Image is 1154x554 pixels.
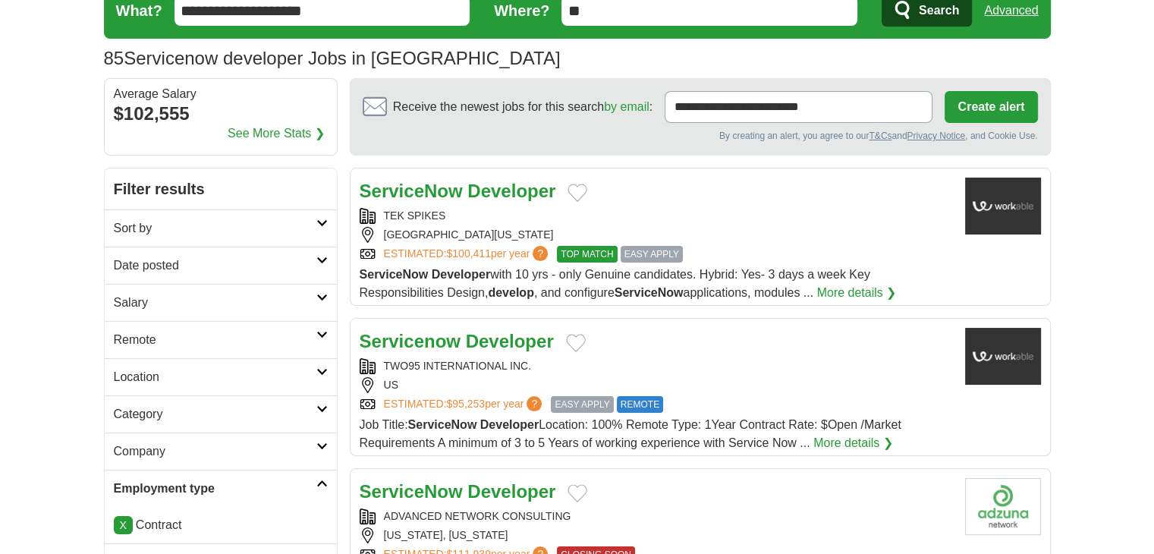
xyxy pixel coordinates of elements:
[965,328,1041,385] img: Company logo
[360,268,429,281] strong: ServiceNow
[360,268,870,299] span: with 10 yrs - only Genuine candidates. Hybrid: Yes- 3 days a week Key Responsibilities Design, , ...
[105,433,337,470] a: Company
[360,181,463,201] strong: ServiceNow
[114,516,328,534] li: Contract
[617,396,663,413] span: REMOTE
[384,396,546,413] a: ESTIMATED:$95,253per year?
[114,516,133,534] a: X
[527,396,542,411] span: ?
[604,100,649,113] a: by email
[945,91,1037,123] button: Create alert
[965,478,1041,535] img: Company logo
[360,481,556,502] a: ServiceNow Developer
[621,246,683,263] span: EASY APPLY
[360,418,901,449] span: Job Title: Location: 100% Remote Type: 1Year Contract Rate: $Open /Market Requirements A minimum ...
[467,481,555,502] strong: Developer
[360,508,953,524] div: ADVANCED NETWORK CONSULTING
[393,98,652,116] span: Receive the newest jobs for this search :
[467,181,555,201] strong: Developer
[360,358,953,374] div: TWO95 INTERNATIONAL INC.
[408,418,477,431] strong: ServiceNow
[105,209,337,247] a: Sort by
[105,247,337,284] a: Date posted
[105,358,337,395] a: Location
[432,268,490,281] strong: Developer
[105,321,337,358] a: Remote
[105,470,337,507] a: Employment type
[114,88,328,100] div: Average Salary
[360,527,953,543] div: [US_STATE], [US_STATE]
[533,246,548,261] span: ?
[557,246,617,263] span: TOP MATCH
[105,284,337,321] a: Salary
[105,168,337,209] h2: Filter results
[568,484,587,502] button: Add to favorite jobs
[114,442,316,461] h2: Company
[114,219,316,238] h2: Sort by
[104,48,561,68] h1: Servicenow developer Jobs in [GEOGRAPHIC_DATA]
[384,246,552,263] a: ESTIMATED:$100,411per year?
[360,181,556,201] a: ServiceNow Developer
[363,129,1038,143] div: By creating an alert, you agree to our and , and Cookie Use.
[568,184,587,202] button: Add to favorite jobs
[869,131,891,141] a: T&Cs
[360,208,953,224] div: TEK SPIKES
[907,131,965,141] a: Privacy Notice
[360,331,461,351] strong: Servicenow
[360,227,953,243] div: [GEOGRAPHIC_DATA][US_STATE]
[360,331,554,351] a: Servicenow Developer
[228,124,325,143] a: See More Stats ❯
[965,178,1041,235] img: Company logo
[104,45,124,72] span: 85
[114,331,316,349] h2: Remote
[446,247,490,260] span: $100,411
[446,398,485,410] span: $95,253
[615,286,684,299] strong: ServiceNow
[488,286,533,299] strong: develop
[813,434,893,452] a: More details ❯
[360,481,463,502] strong: ServiceNow
[566,334,586,352] button: Add to favorite jobs
[817,284,897,302] a: More details ❯
[466,331,554,351] strong: Developer
[114,405,316,423] h2: Category
[360,377,953,393] div: US
[114,257,316,275] h2: Date posted
[114,480,316,498] h2: Employment type
[114,100,328,127] div: $102,555
[114,368,316,386] h2: Location
[551,396,613,413] span: EASY APPLY
[105,395,337,433] a: Category
[114,294,316,312] h2: Salary
[480,418,539,431] strong: Developer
